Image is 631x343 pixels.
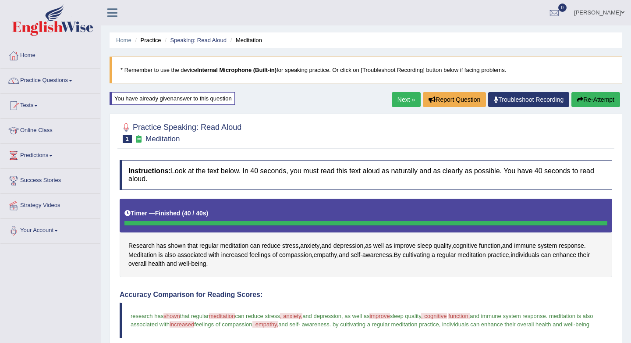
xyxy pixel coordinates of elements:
[228,36,262,44] li: Meditation
[188,241,198,250] span: Click to see word definition
[209,250,220,260] span: Click to see word definition
[145,135,180,143] small: Meditation
[262,241,280,250] span: Click to see word definition
[362,250,392,260] span: Click to see word definition
[417,241,432,250] span: Click to see word definition
[128,167,171,175] b: Instructions:
[369,313,390,319] span: improve
[434,241,451,250] span: Click to see word definition
[163,313,180,319] span: shown
[488,250,509,260] span: Click to see word definition
[559,241,584,250] span: Click to see word definition
[209,313,235,319] span: meditation
[442,321,589,328] span: individuals can enhance their overall health and well-being
[134,135,143,143] small: Exam occurring question
[339,250,349,260] span: Click to see word definition
[184,210,206,217] b: 40 / 40s
[448,313,470,319] span: function,
[298,321,300,328] span: -
[578,250,590,260] span: Click to see word definition
[199,241,219,250] span: Click to see word definition
[221,250,248,260] span: Click to see word definition
[197,67,277,73] b: Internal Microphone (Built-in)
[155,210,181,217] b: Finished
[272,250,277,260] span: Click to see word definition
[302,321,330,328] span: awareness
[148,259,165,268] span: Click to see word definition
[279,250,312,260] span: Click to see word definition
[278,321,298,328] span: and self
[252,321,279,328] span: , empathy,
[220,241,248,250] span: Click to see word definition
[158,250,163,260] span: Click to see word definition
[170,37,227,43] a: Speaking: Read Aloud
[250,241,260,250] span: Click to see word definition
[0,93,100,115] a: Tests
[182,210,184,217] b: (
[0,143,100,165] a: Predictions
[453,241,477,250] span: Click to see word definition
[333,241,364,250] span: Click to see word definition
[341,313,343,319] span: ,
[165,250,176,260] span: Click to see word definition
[110,92,235,105] div: You have already given answer to this question
[344,313,369,319] span: as well as
[124,210,208,217] h5: Timer —
[322,241,332,250] span: Click to see word definition
[394,241,416,250] span: Click to see word definition
[403,250,430,260] span: Click to see word definition
[170,321,194,328] span: increased
[235,313,280,319] span: can reduce stress
[128,241,155,250] span: Click to see word definition
[394,250,401,260] span: Click to see word definition
[558,4,567,12] span: 0
[123,135,132,143] span: 1
[128,250,157,260] span: Click to see word definition
[314,250,337,260] span: Click to see word definition
[0,68,100,90] a: Practice Questions
[386,241,392,250] span: Click to see word definition
[423,92,486,107] button: Report Question
[538,241,557,250] span: Click to see word definition
[0,43,100,65] a: Home
[514,241,536,250] span: Click to see word definition
[128,259,146,268] span: Click to see word definition
[178,259,189,268] span: Click to see word definition
[470,313,546,319] span: and immune system response
[457,250,486,260] span: Click to see word definition
[390,313,421,319] span: sleep quality
[421,313,447,319] span: , cognitive
[432,250,435,260] span: Click to see word definition
[511,250,539,260] span: Click to see word definition
[0,193,100,215] a: Strategy Videos
[373,241,384,250] span: Click to see word definition
[541,250,551,260] span: Click to see word definition
[110,57,622,83] blockquote: * Remember to use the device for speaking practice. Or click on [Troubleshoot Recording] button b...
[0,118,100,140] a: Online Class
[120,121,241,143] h2: Practice Speaking: Read Aloud
[502,241,512,250] span: Click to see word definition
[206,210,209,217] b: )
[116,37,131,43] a: Home
[439,321,441,328] span: ,
[392,92,421,107] a: Next »
[177,250,207,260] span: Click to see word definition
[282,241,298,250] span: Click to see word definition
[546,313,548,319] span: .
[300,241,319,250] span: Click to see word definition
[330,321,331,328] span: .
[194,321,252,328] span: feelings of compassion
[191,259,206,268] span: Click to see word definition
[351,250,360,260] span: Click to see word definition
[0,168,100,190] a: Success Stories
[180,313,209,319] span: that regular
[488,92,569,107] a: Troubleshoot Recording
[437,250,456,260] span: Click to see word definition
[120,160,612,189] h4: Look at the text below. In 40 seconds, you must read this text aloud as naturally and as clearly ...
[167,259,177,268] span: Click to see word definition
[133,36,161,44] li: Practice
[156,241,167,250] span: Click to see word definition
[571,92,620,107] button: Re-Attempt
[365,241,372,250] span: Click to see word definition
[168,241,185,250] span: Click to see word definition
